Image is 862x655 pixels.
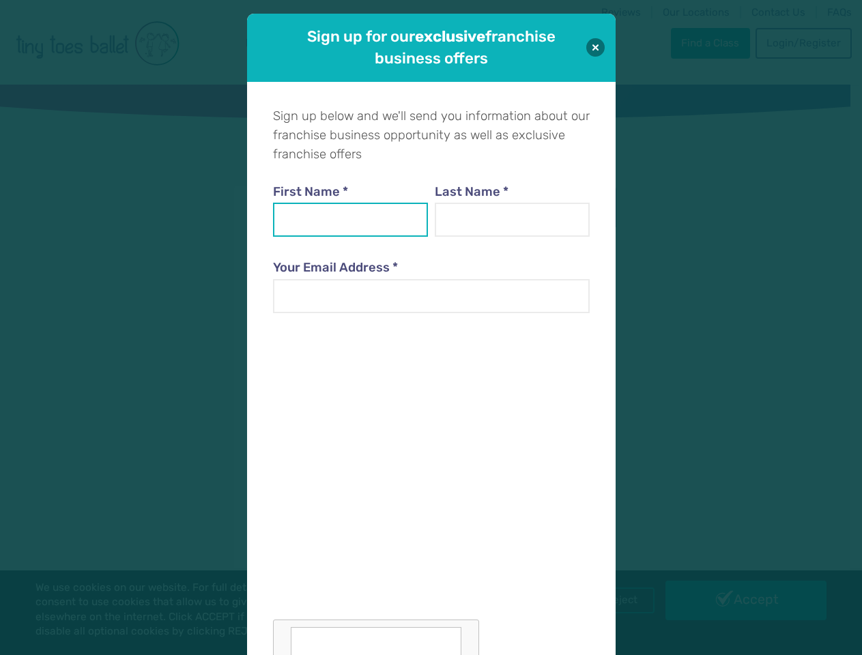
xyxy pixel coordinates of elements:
h1: Sign up for our franchise business offers [285,26,577,69]
label: First Name * [273,183,429,202]
strong: exclusive [415,27,485,46]
label: Your Email Address * [273,259,590,278]
p: Sign up below and we'll send you information about our franchise business opportunity as well as ... [273,107,590,164]
label: Last Name * [435,183,590,202]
